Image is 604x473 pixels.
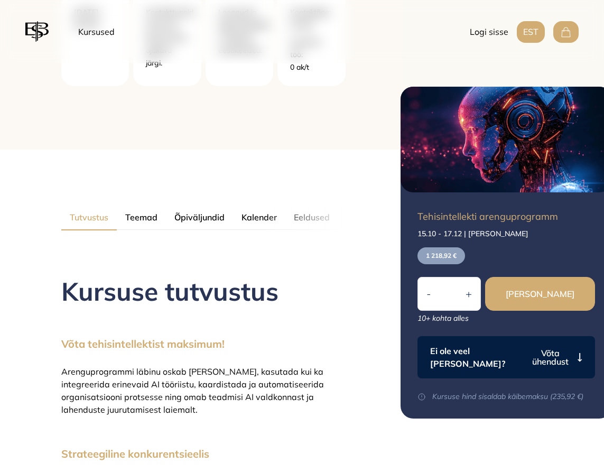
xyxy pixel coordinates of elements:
button: Logi sisse [470,21,508,43]
a: Kursused [74,21,119,42]
span: Võta tehisintellektist maksimum! [61,337,225,350]
p: Tehisintellekti arenguprogramm [417,209,591,224]
p: Kursuse hind sisaldab käibemaksu (235,92 €) [417,391,595,402]
p: 1 218,92 € [417,247,465,264]
button: Teemad [117,205,166,230]
button: Tutvustus [61,205,117,230]
button: Eeldused [285,205,338,230]
h2: Kursuse tutvustus [61,276,346,306]
button: + [457,278,480,310]
button: Võta ühendust [528,349,582,366]
p: 10+ kohta alles [417,313,595,323]
button: Õpiväljundid [166,205,233,230]
button: - [418,278,439,310]
p: 0 ak/t [290,61,333,73]
span: Arenguprogrammi läbinu oskab [PERSON_NAME], kasutada kui ka integreerida erinevaid AI tööriistu, ... [61,366,324,415]
p: 15.10 - 17.12 | [PERSON_NAME] [417,228,595,239]
button: EST [517,21,545,43]
img: EBS logo [25,19,49,44]
button: Kalender [233,205,285,230]
button: [PERSON_NAME] [485,277,595,311]
button: Läbiviijad [338,205,394,230]
p: Ei ole veel [PERSON_NAME]? [430,345,524,370]
span: Strateegiline konkurentsieelis [61,447,209,460]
